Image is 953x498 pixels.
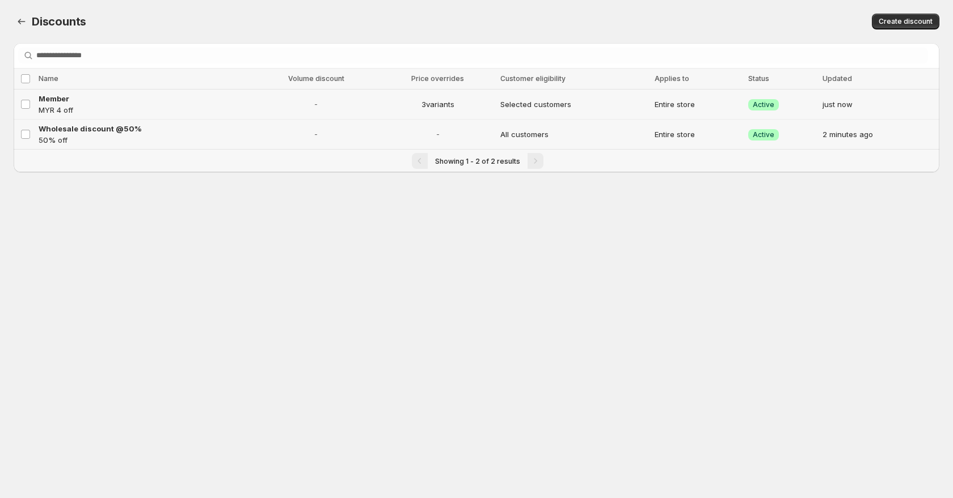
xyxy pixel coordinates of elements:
[411,74,464,83] span: Price overrides
[39,123,250,134] a: Wholesale discount @50%
[39,104,250,116] p: MYR 4 off
[39,93,250,104] a: Member
[39,74,58,83] span: Name
[500,74,566,83] span: Customer eligibility
[39,124,142,133] span: Wholesale discount @50%
[753,130,774,139] span: Active
[823,74,852,83] span: Updated
[39,94,69,103] span: Member
[753,100,774,109] span: Active
[819,120,939,150] td: 2 minutes ago
[497,120,651,150] td: All customers
[39,134,250,146] p: 50% off
[382,99,493,110] span: 3 variants
[497,90,651,120] td: Selected customers
[655,74,689,83] span: Applies to
[651,90,745,120] td: Entire store
[14,14,29,29] button: Back to dashboard
[382,129,493,140] span: -
[257,129,375,140] span: -
[288,74,344,83] span: Volume discount
[819,90,939,120] td: just now
[257,99,375,110] span: -
[872,14,939,29] button: Create discount
[651,120,745,150] td: Entire store
[879,17,933,26] span: Create discount
[435,157,520,165] span: Showing 1 - 2 of 2 results
[32,15,86,28] span: Discounts
[14,149,939,172] nav: Pagination
[748,74,769,83] span: Status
